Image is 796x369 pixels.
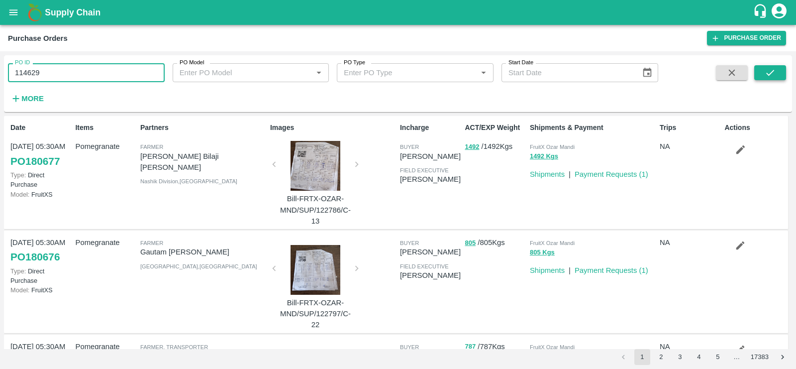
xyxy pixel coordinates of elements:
nav: pagination navigation [614,349,792,365]
button: 805 [465,238,476,249]
span: buyer [400,144,419,150]
a: PO180676 [10,248,60,266]
p: Trips [660,123,720,133]
div: … [729,353,745,362]
span: field executive [400,263,449,269]
span: buyer [400,240,419,246]
span: Model: [10,286,29,294]
p: [PERSON_NAME] [400,246,461,257]
p: Shipments & Payment [530,123,656,133]
span: Farmer, Transporter [140,344,208,350]
p: [DATE] 05:30AM [10,141,71,152]
p: NA [660,141,720,152]
p: FruitXS [10,285,71,295]
p: FruitXS [10,190,71,199]
button: 1492 [465,141,479,153]
button: Open [312,66,325,79]
p: [PERSON_NAME] Bilaji [PERSON_NAME] [140,151,266,173]
span: Type: [10,267,26,275]
label: PO ID [15,59,30,67]
span: Farmer [140,240,163,246]
p: [DATE] 05:30AM [10,237,71,248]
p: Pomegranate [75,341,136,352]
p: Partners [140,123,266,133]
a: Purchase Order [707,31,786,45]
label: PO Type [344,59,365,67]
input: Enter PO Type [340,66,474,79]
button: Go to page 3 [672,349,688,365]
div: Purchase Orders [8,32,68,45]
span: buyer [400,344,419,350]
div: | [565,165,571,180]
span: Farmer [140,144,163,150]
a: Payment Requests (1) [575,266,648,274]
button: More [8,90,46,107]
p: Direct Purchase [10,266,71,285]
button: page 1 [634,349,650,365]
p: Date [10,123,71,133]
p: Items [75,123,136,133]
span: FruitX Ozar Mandi [530,240,575,246]
a: Supply Chain [45,5,753,19]
p: Incharge [400,123,461,133]
input: Start Date [501,63,634,82]
p: NA [660,341,720,352]
p: [PERSON_NAME] [400,270,461,281]
span: Nashik Division , [GEOGRAPHIC_DATA] [140,178,237,184]
input: Enter PO Model [176,66,310,79]
div: customer-support [753,3,770,21]
button: Open [477,66,490,79]
p: Images [270,123,396,133]
p: NA [660,237,720,248]
img: logo [25,2,45,22]
input: Enter PO ID [8,63,165,82]
a: Shipments [530,170,565,178]
button: Go to page 2 [653,349,669,365]
button: 787 [465,341,476,353]
button: Go to page 5 [710,349,726,365]
p: / 1492 Kgs [465,141,525,152]
p: Gautam [PERSON_NAME] [140,246,266,257]
a: PO180677 [10,152,60,170]
label: PO Model [180,59,204,67]
a: Shipments [530,266,565,274]
button: Go to page 17383 [748,349,772,365]
span: FruitX Ozar Mandi [530,344,575,350]
p: [DATE] 05:30AM [10,341,71,352]
div: account of current user [770,2,788,23]
label: Start Date [508,59,533,67]
button: 805 Kgs [530,247,555,258]
p: Pomegranate [75,237,136,248]
button: Go to next page [775,349,791,365]
p: [PERSON_NAME] [400,151,461,162]
b: Supply Chain [45,7,100,17]
span: [GEOGRAPHIC_DATA] , [GEOGRAPHIC_DATA] [140,263,257,269]
p: [PERSON_NAME] [400,174,461,185]
p: Bill-FRTX-OZAR-MND/SUP/122786/C-13 [278,193,353,227]
p: / 805 Kgs [465,237,525,248]
p: / 787 Kgs [465,341,525,353]
button: Go to page 4 [691,349,707,365]
span: field executive [400,167,449,173]
button: open drawer [2,1,25,24]
p: Pomegranate [75,141,136,152]
p: ACT/EXP Weight [465,123,525,133]
strong: More [21,95,44,103]
p: Actions [724,123,785,133]
button: 1492 Kgs [530,151,558,162]
p: Bill-FRTX-OZAR-MND/SUP/122797/C-22 [278,297,353,331]
a: Payment Requests (1) [575,170,648,178]
span: Type: [10,171,26,179]
span: FruitX Ozar Mandi [530,144,575,150]
div: | [565,261,571,276]
button: Choose date [638,63,657,82]
p: Direct Purchase [10,170,71,189]
span: Model: [10,191,29,198]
